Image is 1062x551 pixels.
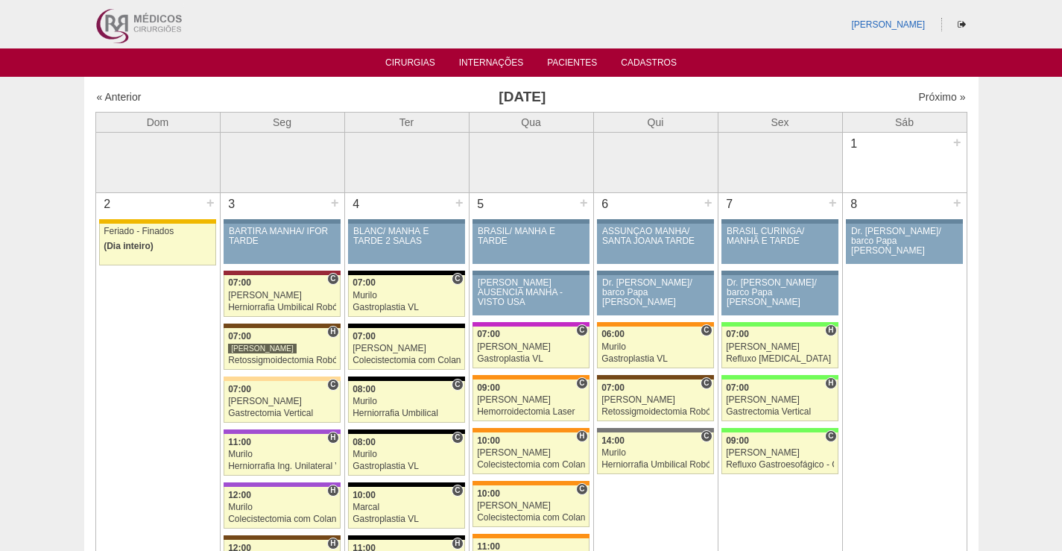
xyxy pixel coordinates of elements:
div: Key: Santa Joana [597,375,713,380]
a: Dr. [PERSON_NAME]/ barco Papa [PERSON_NAME] [597,275,713,315]
a: [PERSON_NAME] AUSENCIA MANHA - VISTO USA [472,275,589,315]
a: BRASIL CURINGA/ MANHÃ E TARDE [721,224,838,264]
span: 10:00 [353,490,376,500]
span: 08:00 [353,384,376,394]
span: 06:00 [601,329,625,339]
div: [PERSON_NAME] [353,344,461,353]
div: [PERSON_NAME] [477,395,585,405]
th: Dom [95,112,220,132]
span: (Dia inteiro) [104,241,154,251]
a: C 08:00 Murilo Gastroplastia VL [348,434,464,476]
div: Key: Blanc [348,429,464,434]
div: Key: São Luiz - SCS [472,481,589,485]
div: Retossigmoidectomia Robótica [601,407,709,417]
div: Key: Aviso [472,271,589,275]
div: Key: Feriado [99,219,215,224]
div: Murilo [228,450,336,459]
div: + [951,193,964,212]
span: 07:00 [228,331,251,341]
div: ASSUNÇÃO MANHÃ/ SANTA JOANA TARDE [602,227,709,246]
div: Key: São Luiz - SCS [472,375,589,380]
div: Key: Brasil [721,375,838,380]
a: C 07:00 [PERSON_NAME] Gastroplastia VL [472,327,589,368]
span: 07:00 [601,382,625,393]
div: [PERSON_NAME] AUSENCIA MANHA - VISTO USA [478,278,584,308]
div: Key: Bartira [224,377,340,381]
div: 1 [843,133,866,155]
a: 07:00 [PERSON_NAME] Colecistectomia com Colangiografia VL [348,328,464,370]
a: « Anterior [97,91,142,103]
a: BARTIRA MANHÃ/ IFOR TARDE [224,224,340,264]
a: H 07:00 [PERSON_NAME] Gastrectomia Vertical [721,380,838,421]
div: Key: Blanc [348,377,464,381]
div: BARTIRA MANHÃ/ IFOR TARDE [229,227,335,246]
div: Herniorrafia Umbilical Robótica [228,303,336,312]
span: 10:00 [477,488,500,499]
span: 07:00 [726,382,749,393]
div: Key: Brasil [721,322,838,327]
div: Key: IFOR [224,429,340,434]
div: Murilo [228,503,336,512]
div: BRASIL/ MANHÃ E TARDE [478,227,584,246]
div: Key: Blanc [348,535,464,540]
div: [PERSON_NAME] [726,342,834,352]
div: + [329,193,341,212]
a: Dr. [PERSON_NAME]/ barco Papa [PERSON_NAME] [846,224,962,264]
div: Key: Aviso [348,219,464,224]
span: 11:00 [228,437,251,447]
a: [PERSON_NAME] [851,19,925,30]
div: Murilo [353,291,461,300]
div: Gastroplastia VL [353,303,461,312]
div: Gastroplastia VL [353,514,461,524]
span: 07:00 [228,277,251,288]
div: Key: IFOR [224,482,340,487]
th: Ter [344,112,469,132]
div: Refluxo Gastroesofágico - Cirurgia VL [726,460,834,470]
div: + [951,133,964,152]
div: Gastroplastia VL [601,354,709,364]
a: ASSUNÇÃO MANHÃ/ SANTA JOANA TARDE [597,224,713,264]
div: + [702,193,715,212]
span: Hospital [327,326,338,338]
div: BRASIL CURINGA/ MANHÃ E TARDE [727,227,833,246]
div: 4 [345,193,368,215]
div: Murilo [353,450,461,459]
div: Key: Aviso [721,219,838,224]
span: Consultório [452,273,463,285]
div: Key: Blanc [348,482,464,487]
div: Key: Aviso [472,219,589,224]
span: Consultório [452,379,463,391]
div: Dr. [PERSON_NAME]/ barco Papa [PERSON_NAME] [602,278,709,308]
div: 5 [470,193,493,215]
a: C 07:00 Murilo Gastroplastia VL [348,275,464,317]
div: + [453,193,466,212]
div: Colecistectomia com Colangiografia VL [477,513,585,523]
div: [PERSON_NAME] [477,501,585,511]
div: Key: Brasil [721,428,838,432]
div: Marcal [353,503,461,512]
div: Key: São Luiz - SCS [472,428,589,432]
div: Herniorrafia Umbilical Robótica [601,460,709,470]
div: Murilo [601,342,709,352]
div: Key: São Luiz - SCS [597,322,713,327]
a: BRASIL/ MANHÃ E TARDE [472,224,589,264]
div: Hemorroidectomia Laser [477,407,585,417]
div: [PERSON_NAME] [477,448,585,458]
div: Key: Aviso [597,271,713,275]
span: Consultório [576,483,587,495]
span: Hospital [825,324,836,336]
a: C 07:00 [PERSON_NAME] Gastrectomia Vertical [224,381,340,423]
div: Refluxo [MEDICAL_DATA] esofágico Robótico [726,354,834,364]
div: Gastrectomia Vertical [726,407,834,417]
a: Dr. [PERSON_NAME]/ barco Papa [PERSON_NAME] [721,275,838,315]
span: 07:00 [726,329,749,339]
a: C 14:00 Murilo Herniorrafia Umbilical Robótica [597,432,713,474]
div: Key: Aviso [721,271,838,275]
span: Hospital [327,538,338,550]
div: Retossigmoidectomia Robótica [228,356,336,365]
a: H 11:00 Murilo Herniorrafia Ing. Unilateral VL [224,434,340,476]
div: [PERSON_NAME] [228,397,336,406]
th: Sáb [842,112,967,132]
div: Key: Aviso [224,219,340,224]
div: [PERSON_NAME] [477,342,585,352]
